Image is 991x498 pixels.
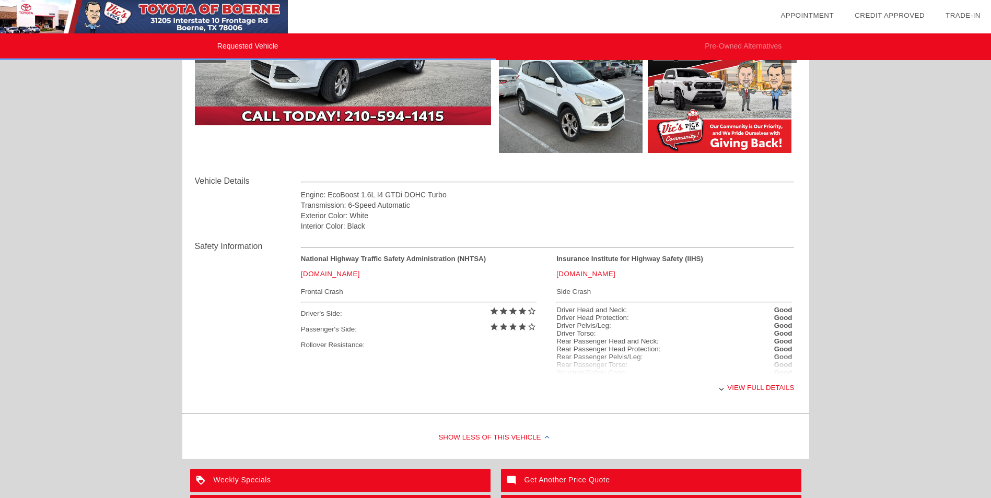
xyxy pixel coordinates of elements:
a: [DOMAIN_NAME] [556,270,615,278]
div: Frontal Crash [301,285,537,298]
i: star_border [527,322,537,331]
a: Credit Approved [855,11,925,19]
a: [DOMAIN_NAME] [301,270,360,278]
div: Safety Information [195,240,301,253]
strong: Good [774,353,792,361]
div: Rear Passenger Head and Neck: [556,337,659,345]
img: image.aspx [499,45,643,153]
div: Transmission: 6-Speed Automatic [301,200,795,210]
i: star [508,322,518,331]
div: Driver Pelvis/Leg: [556,322,611,329]
div: Rear Passenger Head Protection: [556,345,660,353]
div: Driver Head and Neck: [556,306,627,314]
strong: Insurance Institute for Highway Safety (IIHS) [556,255,703,263]
div: View full details [301,375,795,400]
img: ic_loyalty_white_24dp_2x.png [190,469,214,492]
div: Interior Color: Black [301,221,795,231]
i: star [518,306,527,316]
div: Vehicle Details [195,175,301,187]
div: Driver's Side: [301,306,537,322]
a: Trade-In [946,11,981,19]
i: star [499,322,508,331]
a: Appointment [780,11,834,19]
strong: Good [774,345,792,353]
img: image.aspx [648,45,791,153]
div: Rollover Resistance: [301,337,537,353]
div: Exterior Color: White [301,210,795,221]
div: Driver Torso: [556,329,596,337]
div: Engine: EcoBoost 1.6L I4 GTDi DOHC Turbo [301,189,795,200]
i: star [518,322,527,331]
div: Passenger's Side: [301,322,537,337]
strong: National Highway Traffic Safety Administration (NHTSA) [301,255,486,263]
i: star [499,306,508,316]
a: Weekly Specials [190,469,491,492]
strong: Good [774,337,792,345]
i: star_border [527,306,537,316]
strong: Good [774,314,792,322]
strong: Good [774,306,792,314]
i: star [489,306,499,316]
i: star [508,306,518,316]
div: Rear Passenger Pelvis/Leg: [556,353,643,361]
a: Get Another Price Quote [501,469,801,492]
strong: Good [774,329,792,337]
img: ic_mode_comment_white_24dp_2x.png [501,469,524,492]
i: star [489,322,499,331]
div: Show Less of this Vehicle [182,417,809,459]
strong: Good [774,322,792,329]
div: Side Crash [556,285,792,298]
div: Driver Head Protection: [556,314,629,322]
